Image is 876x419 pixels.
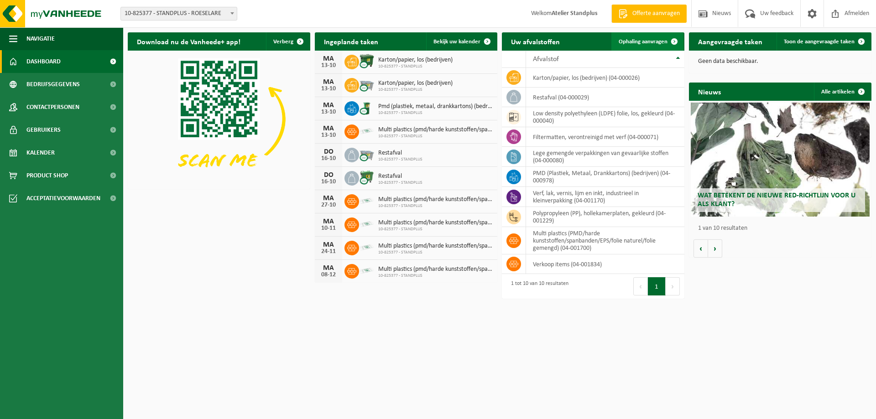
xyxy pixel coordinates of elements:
[708,239,722,258] button: Volgende
[359,77,375,92] img: WB-2500-CU
[378,173,422,180] span: Restafval
[378,203,493,209] span: 10-825377 - STANDPLUS
[319,155,338,162] div: 16-10
[359,263,375,278] img: LP-SK-00500-LPE-16
[777,32,871,51] a: Toon de aangevraagde taken
[378,250,493,255] span: 10-825377 - STANDPLUS
[120,7,237,21] span: 10-825377 - STANDPLUS - ROESELARE
[378,180,422,186] span: 10-825377 - STANDPLUS
[378,103,493,110] span: Pmd (plastiek, metaal, drankkartons) (bedrijven)
[693,239,708,258] button: Vorige
[26,119,61,141] span: Gebruikers
[266,32,309,51] button: Verberg
[378,266,493,273] span: Multi plastics (pmd/harde kunststoffen/spanbanden/eps/folie naturel/folie gemeng...
[359,53,375,69] img: WB-1100-CU
[319,241,338,248] div: MA
[698,192,855,208] span: Wat betekent de nieuwe RED-richtlijn voor u als klant?
[319,109,338,115] div: 13-10
[378,227,493,232] span: 10-825377 - STANDPLUS
[526,187,684,207] td: verf, lak, vernis, lijm en inkt, industrieel in kleinverpakking (04-001170)
[319,264,338,272] div: MA
[359,239,375,255] img: LP-SK-00500-LPE-16
[378,57,453,64] span: Karton/papier, los (bedrijven)
[378,64,453,69] span: 10-825377 - STANDPLUS
[533,56,559,63] span: Afvalstof
[630,9,682,18] span: Offerte aanvragen
[315,32,387,50] h2: Ingeplande taken
[619,39,667,45] span: Ophaling aanvragen
[26,50,61,73] span: Dashboard
[378,110,493,116] span: 10-825377 - STANDPLUS
[378,157,422,162] span: 10-825377 - STANDPLUS
[319,148,338,155] div: DO
[26,141,55,164] span: Kalender
[611,5,687,23] a: Offerte aanvragen
[426,32,496,51] a: Bekijk uw kalender
[128,32,250,50] h2: Download nu de Vanheede+ app!
[26,96,79,119] span: Contactpersonen
[526,127,684,147] td: filtermatten, verontreinigd met verf (04-000071)
[526,107,684,127] td: low density polyethyleen (LDPE) folie, los, gekleurd (04-000040)
[319,202,338,208] div: 27-10
[378,150,422,157] span: Restafval
[502,32,569,50] h2: Uw afvalstoffen
[526,207,684,227] td: polypropyleen (PP), hollekamerplaten, gekleurd (04-001229)
[319,55,338,62] div: MA
[814,83,871,101] a: Alle artikelen
[633,277,648,295] button: Previous
[552,10,598,17] strong: Atelier Standplus
[319,179,338,185] div: 16-10
[526,227,684,254] td: multi plastics (PMD/harde kunststoffen/spanbanden/EPS/folie naturel/folie gemengd) (04-001700)
[378,273,493,279] span: 10-825377 - STANDPLUS
[526,254,684,274] td: verkoop items (04-001834)
[319,102,338,109] div: MA
[26,164,68,187] span: Product Shop
[698,58,862,65] p: Geen data beschikbaar.
[359,216,375,232] img: LP-SK-00500-LPE-16
[359,146,375,162] img: WB-2500-CU
[378,87,453,93] span: 10-825377 - STANDPLUS
[648,277,666,295] button: 1
[273,39,293,45] span: Verberg
[666,277,680,295] button: Next
[319,78,338,86] div: MA
[433,39,480,45] span: Bekijk uw kalender
[319,225,338,232] div: 10-11
[319,125,338,132] div: MA
[784,39,855,45] span: Toon de aangevraagde taken
[26,27,55,50] span: Navigatie
[359,170,375,185] img: WB-0770-CU
[378,126,493,134] span: Multi plastics (pmd/harde kunststoffen/spanbanden/eps/folie naturel/folie gemeng...
[691,103,870,217] a: Wat betekent de nieuwe RED-richtlijn voor u als klant?
[319,218,338,225] div: MA
[319,171,338,179] div: DO
[378,196,493,203] span: Multi plastics (pmd/harde kunststoffen/spanbanden/eps/folie naturel/folie gemeng...
[319,132,338,139] div: 13-10
[378,80,453,87] span: Karton/papier, los (bedrijven)
[689,32,772,50] h2: Aangevraagde taken
[319,86,338,92] div: 13-10
[526,167,684,187] td: PMD (Plastiek, Metaal, Drankkartons) (bedrijven) (04-000978)
[26,73,80,96] span: Bedrijfsgegevens
[128,51,310,187] img: Download de VHEPlus App
[319,62,338,69] div: 13-10
[378,243,493,250] span: Multi plastics (pmd/harde kunststoffen/spanbanden/eps/folie naturel/folie gemeng...
[698,225,867,232] p: 1 van 10 resultaten
[611,32,683,51] a: Ophaling aanvragen
[526,68,684,88] td: karton/papier, los (bedrijven) (04-000026)
[506,276,568,296] div: 1 tot 10 van 10 resultaten
[121,7,237,20] span: 10-825377 - STANDPLUS - ROESELARE
[319,195,338,202] div: MA
[26,187,100,210] span: Acceptatievoorwaarden
[378,134,493,139] span: 10-825377 - STANDPLUS
[359,123,375,139] img: LP-SK-00500-LPE-16
[319,272,338,278] div: 08-12
[526,88,684,107] td: restafval (04-000029)
[526,147,684,167] td: lege gemengde verpakkingen van gevaarlijke stoffen (04-000080)
[359,193,375,208] img: LP-SK-00500-LPE-16
[319,248,338,255] div: 24-11
[359,100,375,115] img: WB-0120-CU
[689,83,730,100] h2: Nieuws
[378,219,493,227] span: Multi plastics (pmd/harde kunststoffen/spanbanden/eps/folie naturel/folie gemeng...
